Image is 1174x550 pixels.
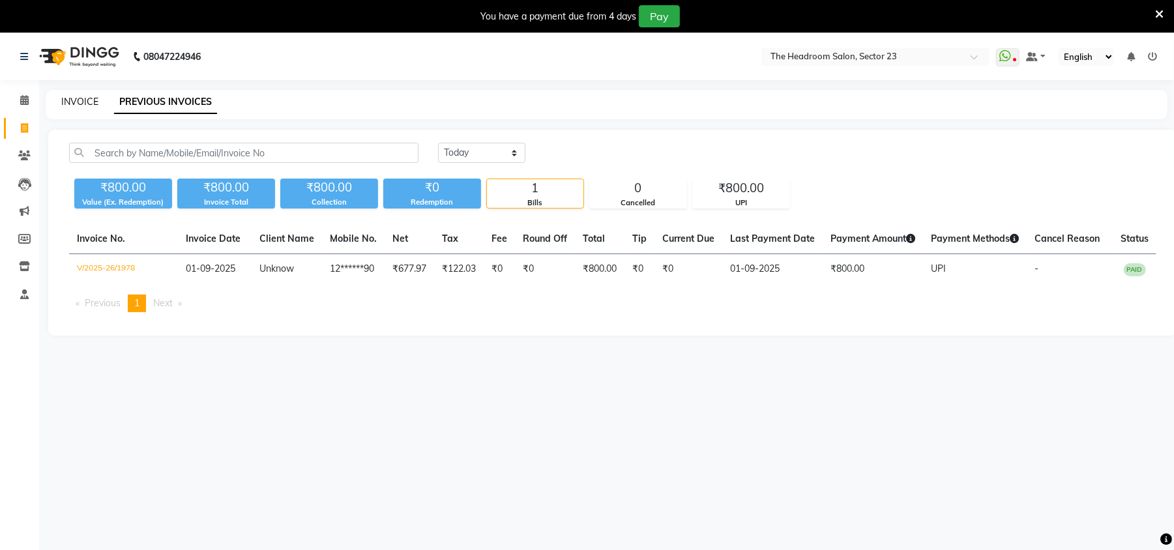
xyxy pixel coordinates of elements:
[931,233,1019,244] span: Payment Methods
[583,233,605,244] span: Total
[177,179,275,197] div: ₹800.00
[383,197,481,208] div: Redemption
[624,254,654,285] td: ₹0
[823,254,923,285] td: ₹800.00
[33,38,123,75] img: logo
[74,179,172,197] div: ₹800.00
[69,295,1156,312] nav: Pagination
[186,263,235,274] span: 01-09-2025
[153,297,173,309] span: Next
[492,233,507,244] span: Fee
[575,254,624,285] td: ₹800.00
[830,233,915,244] span: Payment Amount
[259,263,294,274] span: Unknow
[330,233,377,244] span: Mobile No.
[61,96,98,108] a: INVOICE
[693,197,789,209] div: UPI
[523,233,567,244] span: Round Off
[69,143,418,163] input: Search by Name/Mobile/Email/Invoice No
[693,179,789,197] div: ₹800.00
[1124,263,1146,276] span: PAID
[143,38,201,75] b: 08047224946
[1035,233,1100,244] span: Cancel Reason
[280,197,378,208] div: Collection
[442,233,458,244] span: Tax
[280,179,378,197] div: ₹800.00
[487,197,583,209] div: Bills
[434,254,484,285] td: ₹122.03
[730,233,815,244] span: Last Payment Date
[654,254,722,285] td: ₹0
[1121,233,1149,244] span: Status
[134,297,139,309] span: 1
[259,233,314,244] span: Client Name
[480,10,636,23] div: You have a payment due from 4 days
[931,263,946,274] span: UPI
[383,179,481,197] div: ₹0
[590,197,686,209] div: Cancelled
[484,254,515,285] td: ₹0
[487,179,583,197] div: 1
[392,233,408,244] span: Net
[114,91,217,114] a: PREVIOUS INVOICES
[515,254,575,285] td: ₹0
[69,254,178,285] td: V/2025-26/1978
[662,233,714,244] span: Current Due
[722,254,823,285] td: 01-09-2025
[186,233,241,244] span: Invoice Date
[74,197,172,208] div: Value (Ex. Redemption)
[85,297,121,309] span: Previous
[639,5,680,27] button: Pay
[385,254,434,285] td: ₹677.97
[177,197,275,208] div: Invoice Total
[590,179,686,197] div: 0
[77,233,125,244] span: Invoice No.
[632,233,647,244] span: Tip
[1035,263,1038,274] span: -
